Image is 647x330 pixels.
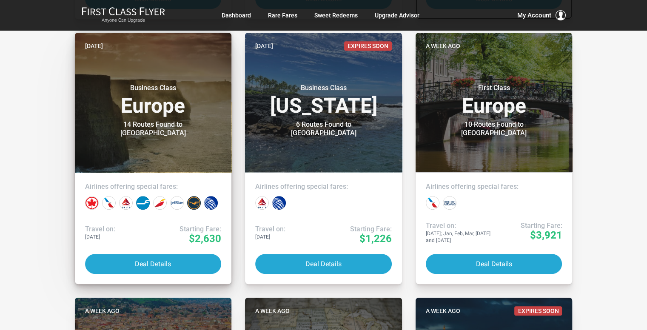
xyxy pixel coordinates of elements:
time: A week ago [85,306,120,316]
h4: Airlines offering special fares: [85,182,222,191]
span: Expires Soon [344,41,392,51]
time: A week ago [426,41,460,51]
small: First Class [441,84,547,92]
div: Lufthansa [187,196,201,210]
h4: Airlines offering special fares: [426,182,562,191]
h3: [US_STATE] [255,84,392,116]
div: 10 Routes Found to [GEOGRAPHIC_DATA] [441,120,547,137]
a: Dashboard [222,8,251,23]
span: Expires Soon [514,306,562,316]
a: A week agoFirst ClassEurope10 Routes Found to [GEOGRAPHIC_DATA]Airlines offering special fares:Tr... [416,33,573,284]
a: [DATE]Business ClassEurope14 Routes Found to [GEOGRAPHIC_DATA]Airlines offering special fares:Tra... [75,33,232,284]
h3: Europe [85,84,222,116]
div: Finnair [136,196,150,210]
a: Upgrade Advisor [375,8,419,23]
div: United [272,196,286,210]
button: My Account [517,10,566,20]
img: First Class Flyer [82,7,165,16]
h4: Airlines offering special fares: [255,182,392,191]
button: Deal Details [255,254,392,274]
a: [DATE]Expires SoonBusiness Class[US_STATE]6 Routes Found to [GEOGRAPHIC_DATA]Airlines offering sp... [245,33,402,284]
a: First Class FlyerAnyone Can Upgrade [82,7,165,24]
div: 6 Routes Found to [GEOGRAPHIC_DATA] [270,120,376,137]
div: 14 Routes Found to [GEOGRAPHIC_DATA] [100,120,206,137]
h3: Europe [426,84,562,116]
span: My Account [517,10,551,20]
button: Deal Details [426,254,562,274]
small: Business Class [270,84,376,92]
div: American Airlines [102,196,116,210]
time: A week ago [255,306,290,316]
div: Delta Airlines [255,196,269,210]
div: American Airlines [426,196,439,210]
a: Rare Fares [268,8,297,23]
div: United [204,196,218,210]
small: Anyone Can Upgrade [82,17,165,23]
time: A week ago [426,306,460,316]
a: Sweet Redeems [314,8,358,23]
div: British Airways [443,196,456,210]
small: Business Class [100,84,206,92]
time: [DATE] [85,41,103,51]
div: Iberia [153,196,167,210]
button: Deal Details [85,254,222,274]
div: Air Canada [85,196,99,210]
div: Delta Airlines [119,196,133,210]
time: [DATE] [255,41,273,51]
div: JetBlue [170,196,184,210]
